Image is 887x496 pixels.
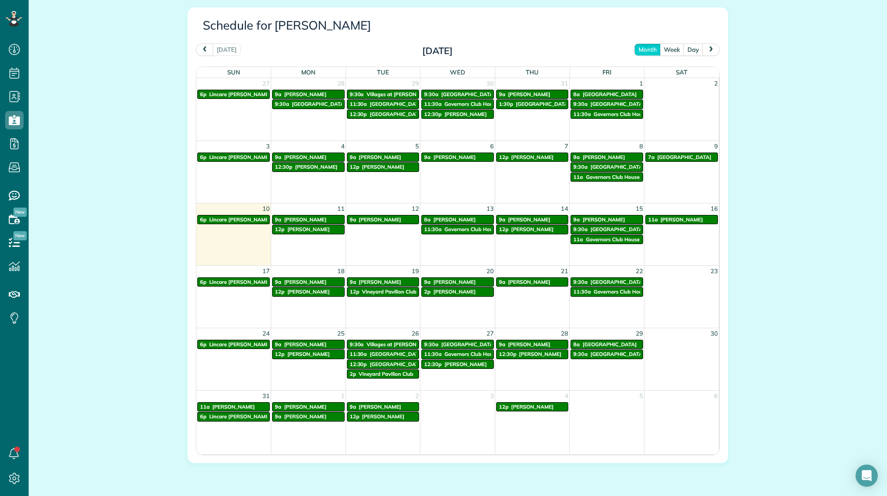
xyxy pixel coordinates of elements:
[496,402,569,411] a: 12p [PERSON_NAME]
[411,203,420,214] span: 12
[594,288,647,295] span: Governors Club House
[583,91,637,98] span: [GEOGRAPHIC_DATA]
[713,78,719,89] span: 2
[350,413,359,420] span: 12p
[350,91,364,98] span: 9:30a
[508,341,551,348] span: [PERSON_NAME]
[645,215,718,224] a: 11a [PERSON_NAME]
[489,391,495,401] span: 3
[526,68,539,76] span: Thu
[560,266,569,276] span: 21
[421,153,494,162] a: 9a [PERSON_NAME]
[366,91,490,98] span: Villages at [PERSON_NAME][GEOGRAPHIC_DATA]
[380,46,495,56] h2: [DATE]
[261,203,271,214] span: 10
[292,101,346,107] span: [GEOGRAPHIC_DATA]
[421,99,494,109] a: 11:30a Governors Club House
[347,349,419,359] a: 11:30a [GEOGRAPHIC_DATA]
[209,154,295,160] span: Lincare [PERSON_NAME] Locartion
[450,68,465,76] span: Wed
[284,279,327,285] span: [PERSON_NAME]
[519,351,562,357] span: [PERSON_NAME]
[284,216,327,223] span: [PERSON_NAME]
[272,153,345,162] a: 9a [PERSON_NAME]
[196,43,213,56] button: prev
[200,413,207,420] span: 6p
[272,340,345,349] a: 9a [PERSON_NAME]
[275,101,289,107] span: 9:30a
[359,371,413,377] span: Vineyard Pavilion Club
[411,328,420,339] span: 26
[444,111,487,117] span: [PERSON_NAME]
[287,288,330,295] span: [PERSON_NAME]
[516,101,570,107] span: [GEOGRAPHIC_DATA]
[486,203,495,214] span: 13
[287,351,330,357] span: [PERSON_NAME]
[421,225,494,234] a: 11:30a Governors Club House
[590,226,644,233] span: [GEOGRAPHIC_DATA]
[573,216,580,223] span: 9a
[197,340,270,349] a: 6p Lincare [PERSON_NAME] Locartion
[499,341,505,348] span: 9a
[347,340,419,349] a: 9:30a Villages at [PERSON_NAME][GEOGRAPHIC_DATA]
[209,279,295,285] span: Lincare [PERSON_NAME] Locartion
[571,162,643,171] a: 9:30a [GEOGRAPHIC_DATA]
[571,99,643,109] a: 9:30a [GEOGRAPHIC_DATA]
[635,266,644,276] span: 22
[511,404,554,410] span: [PERSON_NAME]
[261,78,271,89] span: 27
[421,90,494,99] a: 9:30a [GEOGRAPHIC_DATA]
[275,404,281,410] span: 9a
[350,101,367,107] span: 11:30a
[275,279,281,285] span: 9a
[336,266,346,276] span: 18
[340,141,346,152] span: 4
[571,287,643,296] a: 11:30a Governors Club House
[444,101,498,107] span: Governors Club House
[336,328,346,339] span: 25
[275,413,281,420] span: 9a
[272,90,345,99] a: 9a [PERSON_NAME]
[590,351,644,357] span: [GEOGRAPHIC_DATA]
[564,391,569,401] span: 4
[508,91,551,98] span: [PERSON_NAME]
[203,19,713,32] h3: Schedule for [PERSON_NAME]
[424,351,442,357] span: 11:30a
[350,111,367,117] span: 12:30p
[713,391,719,401] span: 6
[590,101,644,107] span: [GEOGRAPHIC_DATA]
[411,266,420,276] span: 19
[272,349,345,359] a: 12p [PERSON_NAME]
[350,164,359,170] span: 12p
[583,216,625,223] span: [PERSON_NAME]
[560,78,569,89] span: 31
[508,279,551,285] span: [PERSON_NAME]
[209,91,295,98] span: Lincare [PERSON_NAME] Locartion
[421,215,494,224] a: 8a [PERSON_NAME]
[683,43,703,56] button: day
[350,341,364,348] span: 9:30a
[573,226,588,233] span: 9:30a
[287,226,330,233] span: [PERSON_NAME]
[573,341,580,348] span: 8a
[486,328,495,339] span: 27
[424,361,442,367] span: 12:30p
[648,154,655,160] span: 7a
[272,215,345,224] a: 9a [PERSON_NAME]
[370,361,424,367] span: [GEOGRAPHIC_DATA]
[213,404,255,410] span: [PERSON_NAME]
[571,235,643,244] a: 11a Governors Club House
[499,216,505,223] span: 9a
[571,90,643,99] a: 8a [GEOGRAPHIC_DATA]
[200,91,207,98] span: 6p
[284,341,327,348] span: [PERSON_NAME]
[638,141,644,152] span: 8
[645,153,718,162] a: 7a [GEOGRAPHIC_DATA]
[571,110,643,119] a: 11:30a Governors Club House
[209,341,295,348] span: Lincare [PERSON_NAME] Locartion
[648,216,658,223] span: 11a
[421,360,494,369] a: 12:30p [PERSON_NAME]
[197,277,270,287] a: 6p Lincare [PERSON_NAME] Locartion
[362,288,416,295] span: Vineyard Pavilion Club
[275,216,281,223] span: 9a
